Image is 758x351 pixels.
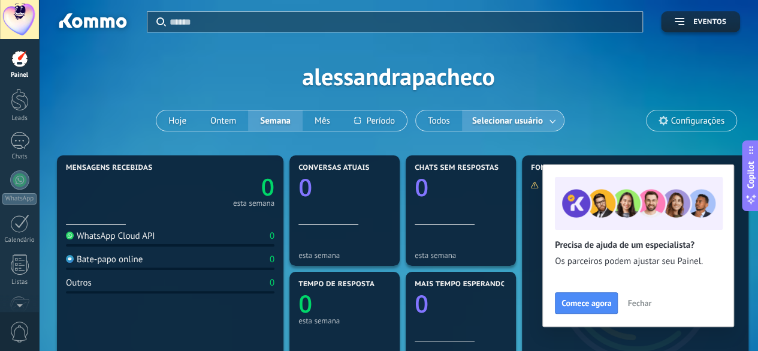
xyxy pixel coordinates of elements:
[233,200,274,206] div: esta semana
[2,71,37,79] div: Painel
[298,170,312,203] text: 0
[622,294,657,312] button: Fechar
[671,116,724,126] span: Configurações
[66,277,92,289] div: Outros
[298,287,312,320] text: 0
[298,316,391,325] div: esta semana
[198,110,248,131] button: Ontem
[561,299,611,307] span: Comece agora
[415,280,506,289] span: Mais tempo esperando
[66,255,74,263] img: Bate-papo online
[462,110,564,131] button: Selecionar usuário
[415,170,428,203] text: 0
[298,280,375,289] span: Tempo de resposta
[270,254,274,265] div: 0
[270,230,274,242] div: 0
[298,251,391,260] div: esta semana
[2,193,37,205] div: WhatsApp
[270,277,274,289] div: 0
[66,230,155,242] div: WhatsApp Cloud API
[170,171,274,203] a: 0
[342,110,407,131] button: Período
[531,164,592,172] span: Fontes de lead
[298,164,370,172] span: Conversas atuais
[555,292,618,314] button: Comece agora
[2,278,37,286] div: Listas
[66,164,152,172] span: Mensagens recebidas
[555,256,721,268] span: Os parceiros podem ajustar seu Painel.
[2,115,37,122] div: Leads
[416,110,462,131] button: Todos
[248,110,303,131] button: Semana
[2,236,37,244] div: Calendário
[745,161,757,188] span: Copilot
[555,239,721,251] h2: Precisa de ajuda de um especialista?
[530,180,653,190] div: Dados insuficientes para exibir
[415,164,499,172] span: Chats sem respostas
[661,11,740,32] button: Eventos
[66,254,143,265] div: Bate-papo online
[303,110,342,131] button: Mês
[415,251,507,260] div: esta semana
[627,299,651,307] span: Fechar
[156,110,198,131] button: Hoje
[2,153,37,161] div: Chats
[415,287,428,320] text: 0
[693,18,726,26] span: Eventos
[66,232,74,239] img: WhatsApp Cloud API
[261,171,274,203] text: 0
[470,113,545,129] span: Selecionar usuário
